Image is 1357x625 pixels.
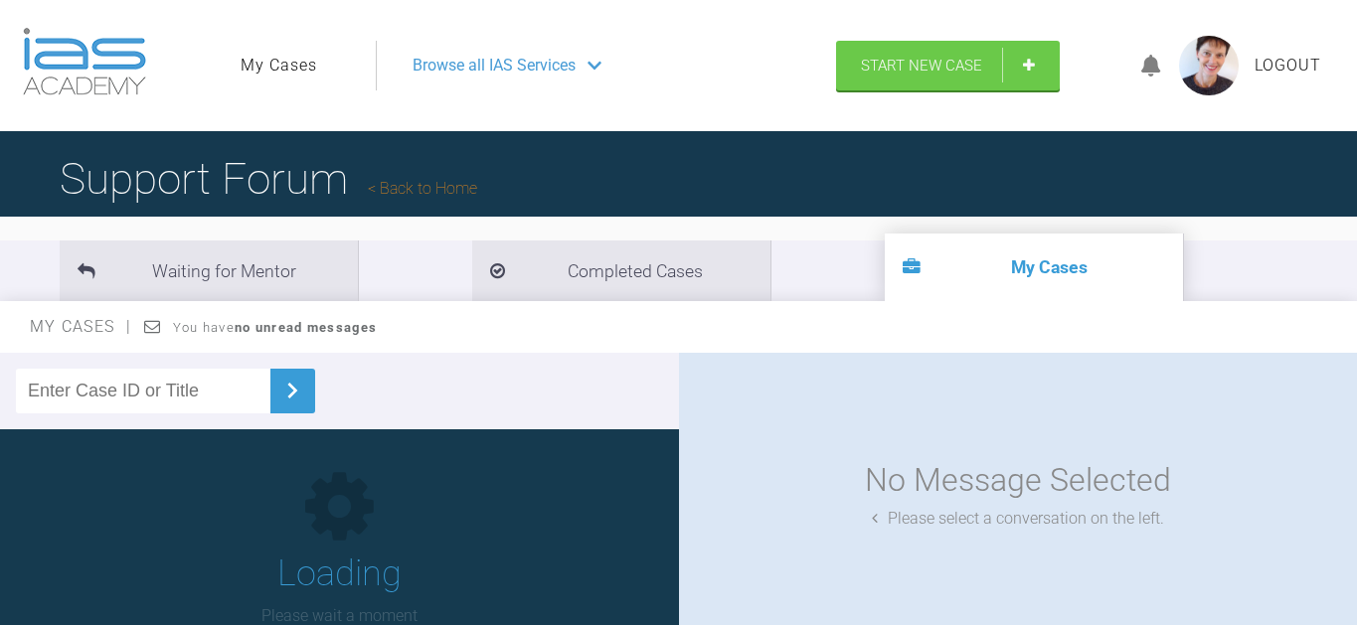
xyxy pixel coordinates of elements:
[413,53,576,78] span: Browse all IAS Services
[241,53,317,78] a: My Cases
[276,375,308,406] img: chevronRight.28bd32b0.svg
[472,240,770,301] li: Completed Cases
[60,144,477,214] h1: Support Forum
[872,506,1164,532] div: Please select a conversation on the left.
[235,320,377,335] strong: no unread messages
[173,320,377,335] span: You have
[836,41,1060,90] a: Start New Case
[16,369,270,413] input: Enter Case ID or Title
[277,546,402,603] h1: Loading
[865,455,1171,506] div: No Message Selected
[1255,53,1321,78] a: Logout
[23,28,146,95] img: logo-light.3e3ef733.png
[60,240,358,301] li: Waiting for Mentor
[861,57,982,75] span: Start New Case
[1179,36,1239,95] img: profile.png
[368,179,477,198] a: Back to Home
[30,317,132,336] span: My Cases
[885,234,1183,301] li: My Cases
